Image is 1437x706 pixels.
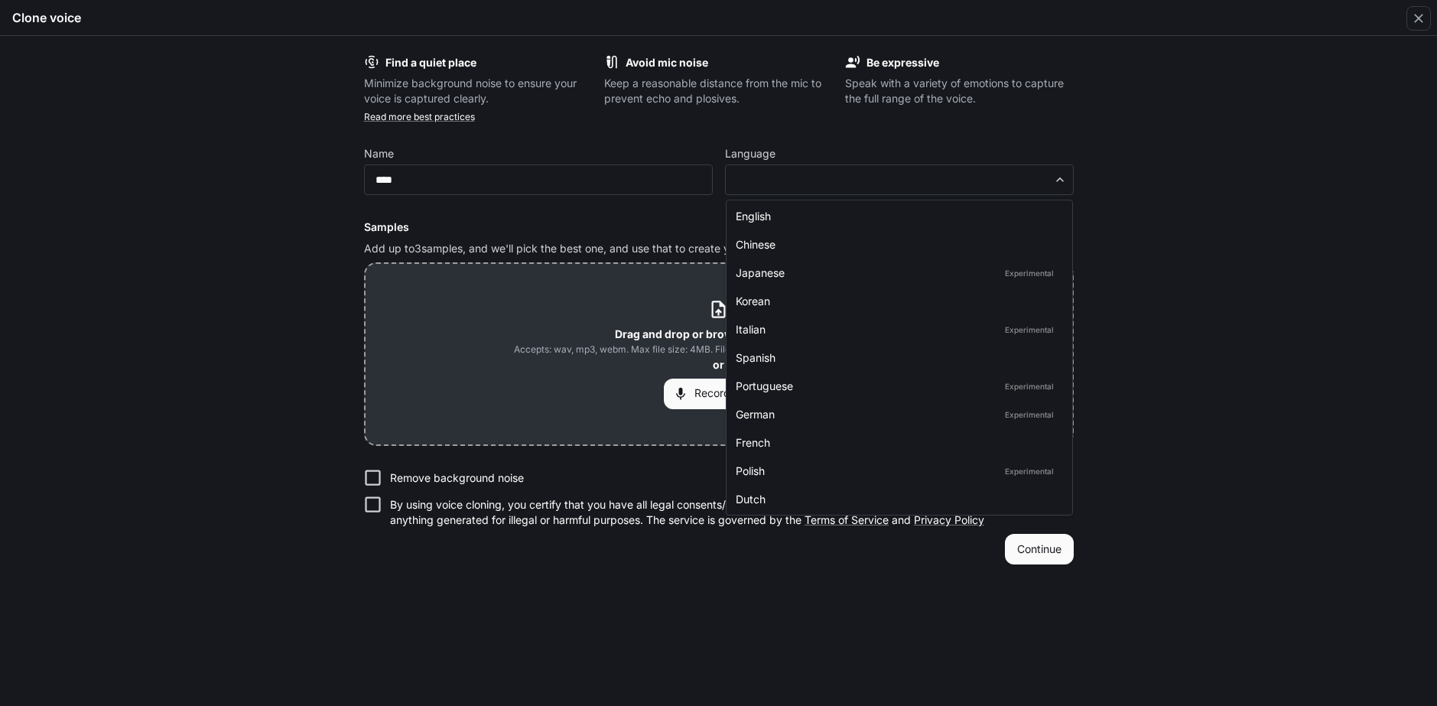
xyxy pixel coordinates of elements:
[1002,323,1057,337] p: Experimental
[736,491,1057,507] div: Dutch
[736,434,1057,451] div: French
[1002,464,1057,478] p: Experimental
[736,208,1057,224] div: English
[736,378,1057,394] div: Portuguese
[736,463,1057,479] div: Polish
[736,321,1057,337] div: Italian
[736,265,1057,281] div: Japanese
[1002,266,1057,280] p: Experimental
[736,350,1057,366] div: Spanish
[736,236,1057,252] div: Chinese
[736,293,1057,309] div: Korean
[1002,379,1057,393] p: Experimental
[1002,408,1057,421] p: Experimental
[736,406,1057,422] div: German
